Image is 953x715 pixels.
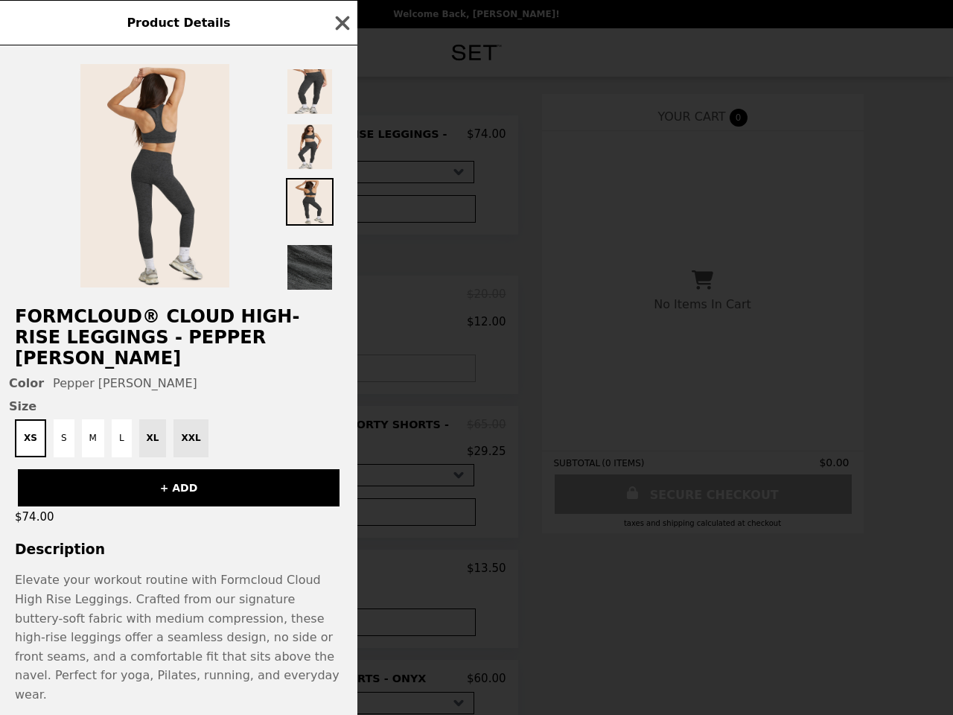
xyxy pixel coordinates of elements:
button: XS [15,419,46,457]
img: Thumbnail 4 [286,233,334,236]
img: Thumbnail 5 [286,244,334,291]
img: Thumbnail 3 [286,178,334,226]
img: Thumbnail 2 [286,123,334,171]
span: Color [9,376,44,390]
p: Elevate your workout routine with Formcloud Cloud High Rise Leggings. Crafted from our signature ... [15,571,342,704]
button: + ADD [18,469,340,506]
img: Pepper Heather Grey / XS [80,64,229,287]
button: L [112,419,132,457]
div: Pepper [PERSON_NAME] [9,376,348,390]
img: Thumbnail 1 [286,68,334,115]
button: S [54,419,74,457]
span: Product Details [127,16,230,30]
button: M [82,419,104,457]
span: Size [9,399,348,413]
